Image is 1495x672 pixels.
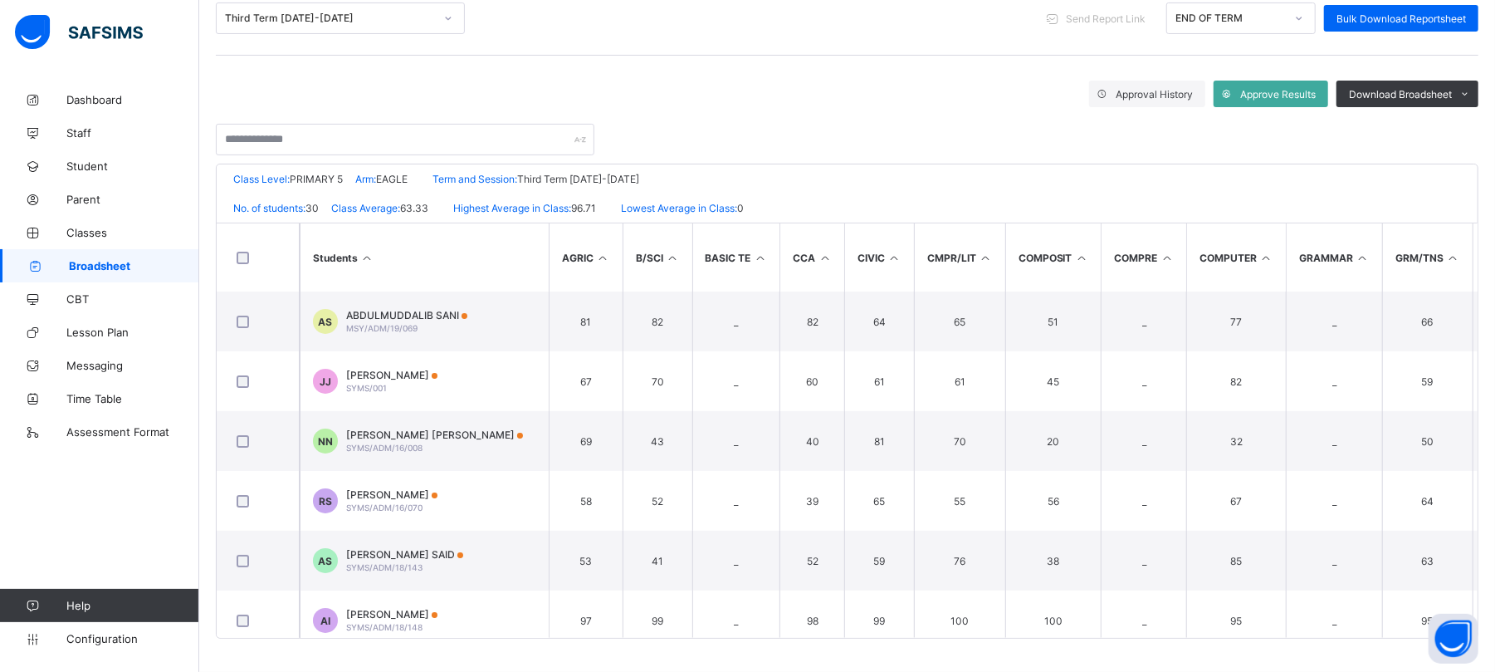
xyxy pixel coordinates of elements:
i: Sort in Ascending Order [1075,252,1089,264]
span: Approve Results [1240,88,1316,101]
div: Third Term [DATE]-[DATE] [225,12,434,25]
td: 100 [914,591,1005,650]
td: 63 [1382,531,1473,591]
span: Lowest Average in Class: [621,202,737,214]
span: AS [319,316,333,328]
td: _ [1286,411,1382,471]
span: Term and Session: [432,173,517,185]
td: _ [692,591,780,650]
td: _ [692,351,780,411]
td: 32 [1186,411,1286,471]
td: 20 [1005,411,1102,471]
td: 61 [844,351,914,411]
span: Messaging [66,359,199,372]
td: 99 [623,591,692,650]
img: safsims [15,15,143,50]
span: 96.71 [571,202,596,214]
span: NN [318,435,333,448]
th: CCA [779,223,844,292]
td: 65 [914,292,1005,351]
button: Open asap [1429,614,1478,664]
td: _ [1286,531,1382,591]
td: 99 [844,591,914,650]
td: _ [1101,531,1186,591]
td: 64 [844,292,914,351]
td: _ [1286,471,1382,531]
span: [PERSON_NAME] [346,369,437,381]
td: 70 [914,411,1005,471]
th: BASIC TE [692,223,780,292]
span: Highest Average in Class: [453,202,571,214]
span: Broadsheet [69,259,199,272]
span: SYMS/ADM/18/148 [346,622,423,632]
td: 41 [623,531,692,591]
td: 85 [1186,531,1286,591]
td: _ [692,292,780,351]
span: Classes [66,226,199,239]
td: 59 [1382,351,1473,411]
span: Staff [66,126,199,140]
span: 0 [737,202,744,214]
td: 82 [779,292,844,351]
span: PRIMARY 5 [290,173,343,185]
span: No. of students: [233,202,305,214]
td: _ [1286,591,1382,650]
td: 56 [1005,471,1102,531]
td: 50 [1382,411,1473,471]
span: Assessment Format [66,425,199,439]
span: Send Report Link [1066,12,1146,25]
td: 52 [779,531,844,591]
td: _ [1101,471,1186,531]
th: AGRIC [549,223,623,292]
span: SYMS/001 [346,383,387,393]
td: 67 [1186,471,1286,531]
td: 76 [914,531,1005,591]
td: _ [692,411,780,471]
span: SYMS/ADM/16/008 [346,443,423,453]
span: Configuration [66,632,198,645]
td: 39 [779,471,844,531]
td: 61 [914,351,1005,411]
td: _ [1101,292,1186,351]
td: 70 [623,351,692,411]
i: Sort in Ascending Order [596,252,610,264]
td: 82 [623,292,692,351]
span: AI [320,615,330,627]
i: Sort Ascending [360,252,374,264]
td: 40 [779,411,844,471]
span: SYMS/ADM/18/143 [346,562,423,572]
span: ABDULMUDDALIB SANI [346,309,467,321]
span: Arm: [355,173,376,185]
span: Bulk Download Reportsheet [1336,12,1466,25]
td: 65 [844,471,914,531]
i: Sort in Ascending Order [754,252,768,264]
td: 67 [549,351,623,411]
span: Third Term [DATE]-[DATE] [517,173,639,185]
span: 30 [305,202,319,214]
td: 58 [549,471,623,531]
span: Lesson Plan [66,326,199,339]
th: GRAMMAR [1286,223,1382,292]
span: JJ [320,375,331,388]
td: 55 [914,471,1005,531]
td: 38 [1005,531,1102,591]
td: 53 [549,531,623,591]
span: SYMS/ADM/16/070 [346,503,423,513]
th: COMPOSIT [1005,223,1102,292]
span: Approval History [1116,88,1193,101]
th: CIVIC [844,223,914,292]
td: 95 [1382,591,1473,650]
span: Dashboard [66,93,199,106]
td: _ [1101,591,1186,650]
th: CMPR/LIT [914,223,1005,292]
th: Students [300,223,549,292]
i: Sort in Ascending Order [1259,252,1273,264]
td: 43 [623,411,692,471]
th: B/SCI [623,223,692,292]
i: Sort in Ascending Order [666,252,680,264]
i: Sort in Ascending Order [887,252,901,264]
th: COMPRE [1101,223,1186,292]
span: Class Level: [233,173,290,185]
span: 63.33 [400,202,428,214]
span: [PERSON_NAME] [346,608,437,620]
